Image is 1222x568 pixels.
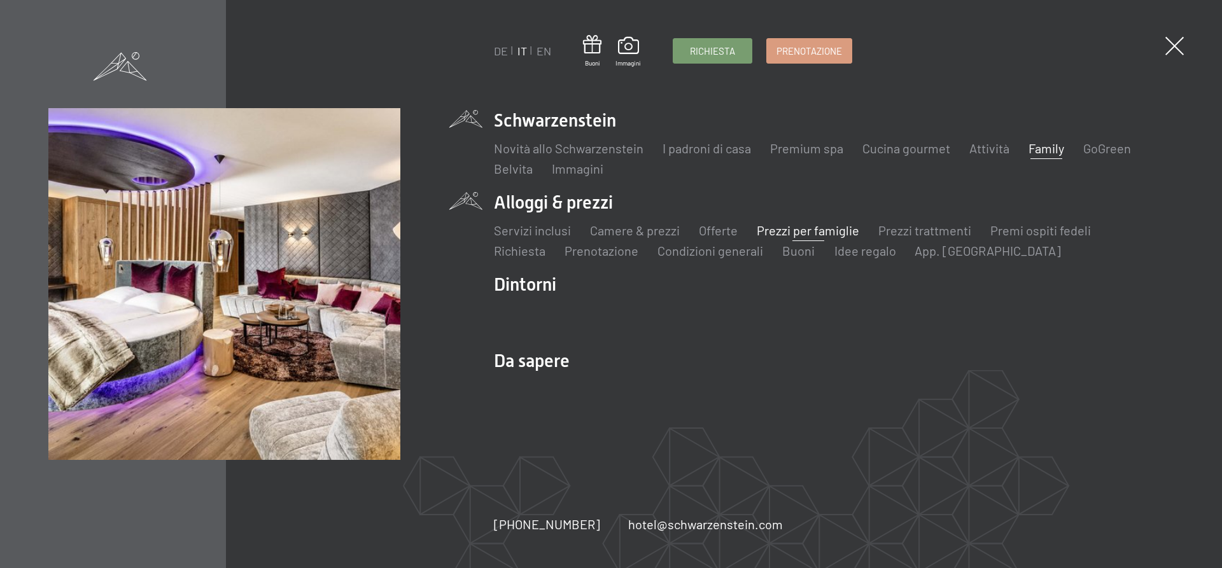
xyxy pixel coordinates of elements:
[663,141,751,156] a: I padroni di casa
[517,44,527,58] a: IT
[583,59,601,67] span: Buoni
[494,243,545,258] a: Richiesta
[565,243,638,258] a: Prenotazione
[834,243,895,258] a: Idee regalo
[776,45,842,58] span: Prenotazione
[590,223,680,238] a: Camere & prezzi
[969,141,1009,156] a: Attività
[583,35,601,67] a: Buoni
[690,45,735,58] span: Richiesta
[494,515,600,533] a: [PHONE_NUMBER]
[990,223,1091,238] a: Premi ospiti fedeli
[1029,141,1064,156] a: Family
[552,161,603,176] a: Immagini
[494,516,600,532] span: [PHONE_NUMBER]
[782,243,815,258] a: Buoni
[494,223,571,238] a: Servizi inclusi
[537,44,551,58] a: EN
[878,223,971,238] a: Prezzi trattmenti
[862,141,950,156] a: Cucina gourmet
[494,44,508,58] a: DE
[615,37,641,67] a: Immagini
[615,59,641,67] span: Immagini
[757,223,859,238] a: Prezzi per famiglie
[628,515,783,533] a: hotel@schwarzenstein.com
[770,141,843,156] a: Premium spa
[767,39,852,63] a: Prenotazione
[699,223,738,238] a: Offerte
[673,39,752,63] a: Richiesta
[494,161,533,176] a: Belvita
[915,243,1061,258] a: App. [GEOGRAPHIC_DATA]
[494,141,643,156] a: Novità allo Schwarzenstein
[1083,141,1131,156] a: GoGreen
[657,243,763,258] a: Condizioni generali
